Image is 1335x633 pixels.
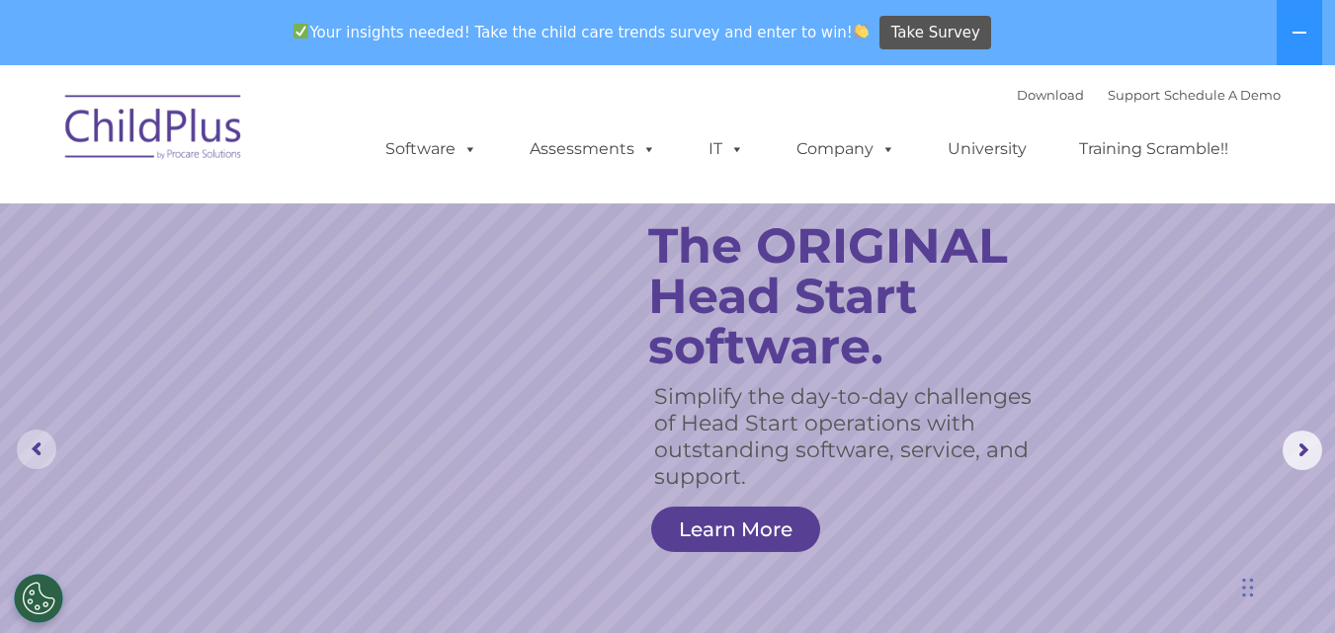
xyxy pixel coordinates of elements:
a: Software [366,129,497,169]
rs-layer: Simplify the day-to-day challenges of Head Start operations with outstanding software, service, a... [654,383,1044,490]
span: Phone number [275,211,359,226]
a: Assessments [510,129,676,169]
iframe: Chat Widget [1012,420,1335,633]
a: Learn More [651,507,820,552]
a: Take Survey [879,16,991,50]
button: Cookies Settings [14,574,63,623]
a: University [928,129,1046,169]
img: ChildPlus by Procare Solutions [55,81,253,180]
a: Company [777,129,915,169]
a: Download [1017,87,1084,103]
img: ✅ [293,24,308,39]
a: Support [1108,87,1160,103]
a: IT [689,129,764,169]
img: 👏 [854,24,869,39]
span: Your insights needed! Take the child care trends survey and enter to win! [286,13,877,51]
span: Take Survey [891,16,980,50]
rs-layer: The ORIGINAL Head Start software. [648,220,1065,371]
span: Last name [275,130,335,145]
div: Drag [1242,558,1254,617]
a: Schedule A Demo [1164,87,1281,103]
a: Training Scramble!! [1059,129,1248,169]
font: | [1017,87,1281,103]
